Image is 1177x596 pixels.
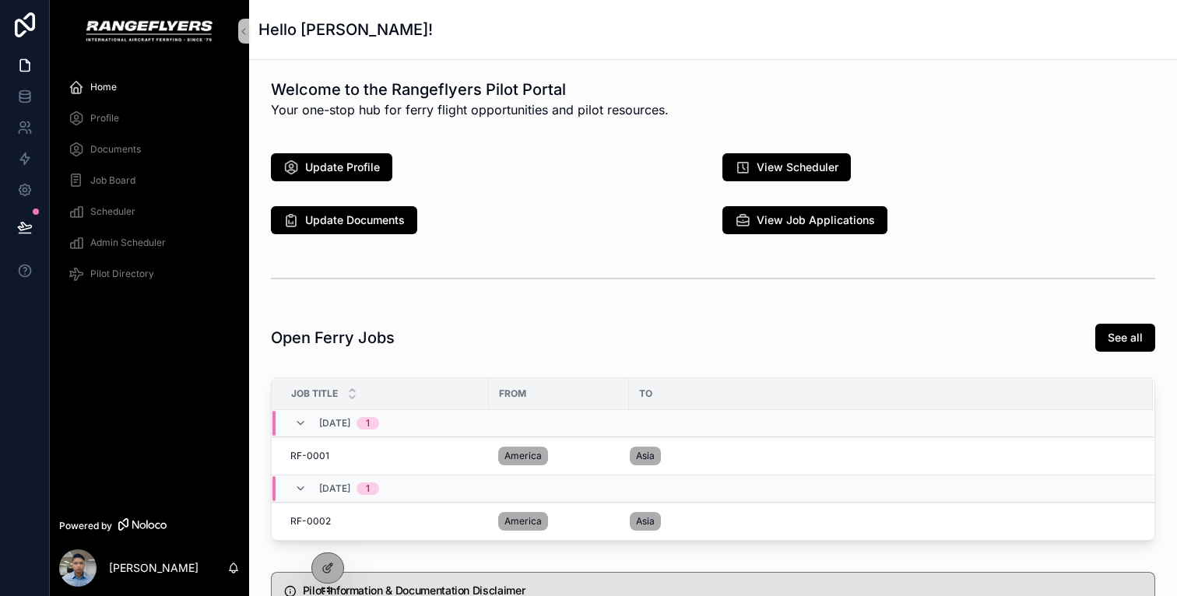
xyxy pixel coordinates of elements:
[504,450,542,462] span: America
[366,417,370,429] div: 1
[258,19,433,40] h1: Hello [PERSON_NAME]!
[290,515,331,528] span: RF-0002
[109,560,199,576] p: [PERSON_NAME]
[59,73,240,101] a: Home
[366,482,370,495] div: 1
[1108,330,1143,345] span: See all
[291,387,338,400] span: Job Title
[59,520,112,532] span: Powered by
[305,160,380,175] span: Update Profile
[90,143,141,156] span: Documents
[90,237,166,249] span: Admin Scheduler
[636,515,655,528] span: Asia
[757,212,875,228] span: View Job Applications
[319,482,350,495] span: [DATE]
[90,205,135,218] span: Scheduler
[305,212,405,228] span: Update Documents
[722,153,851,181] button: View Scheduler
[499,387,526,400] span: From
[59,198,240,226] a: Scheduler
[271,327,395,349] h1: Open Ferry Jobs
[636,450,655,462] span: Asia
[504,515,542,528] span: America
[271,100,669,119] p: Your one-stop hub for ferry flight opportunities and pilot resources.
[59,135,240,163] a: Documents
[303,585,1142,596] h5: Pilot Information & Documentation Disclaimer
[319,417,350,429] span: [DATE]
[639,387,652,400] span: To
[90,112,119,124] span: Profile
[271,79,669,100] h1: Welcome to the Rangeflyers Pilot Portal
[50,62,249,308] div: scrollable content
[59,167,240,195] a: Job Board
[59,104,240,132] a: Profile
[90,174,135,187] span: Job Board
[271,206,417,234] button: Update Documents
[59,260,240,288] a: Pilot Directory
[59,229,240,257] a: Admin Scheduler
[50,511,249,540] a: Powered by
[722,206,887,234] button: View Job Applications
[1095,324,1155,352] button: See all
[90,268,154,280] span: Pilot Directory
[271,153,392,181] button: Update Profile
[85,19,213,44] img: App logo
[757,160,838,175] span: View Scheduler
[90,81,117,93] span: Home
[290,450,329,462] span: RF-0001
